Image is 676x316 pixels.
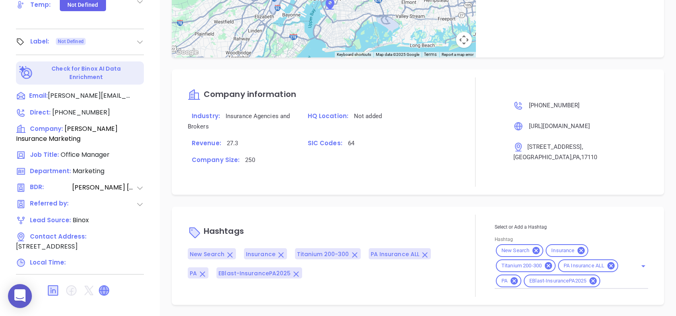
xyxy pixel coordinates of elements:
div: Titanium 200-300 [496,259,556,272]
a: Report a map error [442,52,474,57]
a: Terms (opens in new tab) [424,51,437,57]
span: Insurance [546,247,579,254]
span: [PHONE_NUMBER] [52,108,110,117]
span: Titanium 200-300 [297,250,349,258]
div: New Search [496,244,543,257]
span: Revenue: [192,139,221,147]
span: Not Defined [58,37,84,46]
a: Open this area in Google Maps (opens a new window) [174,47,200,57]
span: Direct : [30,108,51,117]
img: Ai-Enrich-DaqCidB-.svg [19,66,33,80]
span: Department: [30,167,71,175]
span: SIC Codes: [308,139,342,147]
span: HQ Location: [308,112,348,120]
span: Map data ©2025 Google [376,52,419,57]
span: Company: [30,124,63,133]
span: [STREET_ADDRESS] [527,143,582,150]
span: New Search [190,250,224,258]
span: [URL][DOMAIN_NAME] [529,122,590,130]
span: Company Size: [192,156,240,164]
div: PA [496,275,521,287]
img: Google [174,47,200,57]
span: Not added [354,113,382,120]
span: [PHONE_NUMBER] [529,102,580,109]
span: Office Manager [61,150,110,159]
span: Lead Source: [30,216,71,224]
span: Industry: [192,112,220,120]
span: [PERSON_NAME] [PERSON_NAME] [72,183,136,193]
span: , PA [572,154,580,161]
span: [PERSON_NAME][EMAIL_ADDRESS][PERSON_NAME][DOMAIN_NAME] [48,91,132,101]
p: Check for Binox AI Data Enrichment [34,65,138,81]
span: EBlast-InsurancePA2025 [525,278,591,284]
span: [PERSON_NAME] Insurance Marketing [16,124,118,143]
button: Keyboard shortcuts [337,52,371,57]
div: Label: [30,36,49,47]
span: Titanium 200-300 [497,263,546,269]
span: Email: [29,91,48,101]
button: Map camera controls [456,32,472,48]
label: Hashtag [495,237,513,242]
span: [STREET_ADDRESS] [16,242,78,251]
span: Job Title: [30,150,59,159]
span: 64 [348,140,354,147]
div: Insurance [546,244,588,257]
div: PA Insurance ALL [558,259,618,272]
span: Insurance [246,250,275,258]
span: 27.3 [227,140,238,147]
button: Open [638,261,649,272]
div: EBlast-InsurancePA2025 [524,275,600,287]
span: Hashtags [204,226,244,237]
span: Insurance Agencies and Brokers [188,113,290,130]
span: New Search [497,247,534,254]
span: PA Insurance ALL [559,263,609,269]
span: 250 [245,156,255,164]
span: , 17110 [580,154,597,161]
span: Binox [73,215,89,225]
span: PA Insurance ALL [371,250,420,258]
span: PA [497,278,512,284]
span: Local Time: [30,258,66,267]
span: Contact Address: [30,232,86,241]
a: Company information [188,90,296,99]
span: Referred by: [30,199,71,209]
span: PA [190,269,197,277]
span: EBlast-InsurancePA2025 [218,269,291,277]
span: Company information [204,89,296,100]
p: Select or Add a Hashtag [495,223,648,231]
span: Marketing [73,166,104,176]
span: BDR: [30,183,71,193]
